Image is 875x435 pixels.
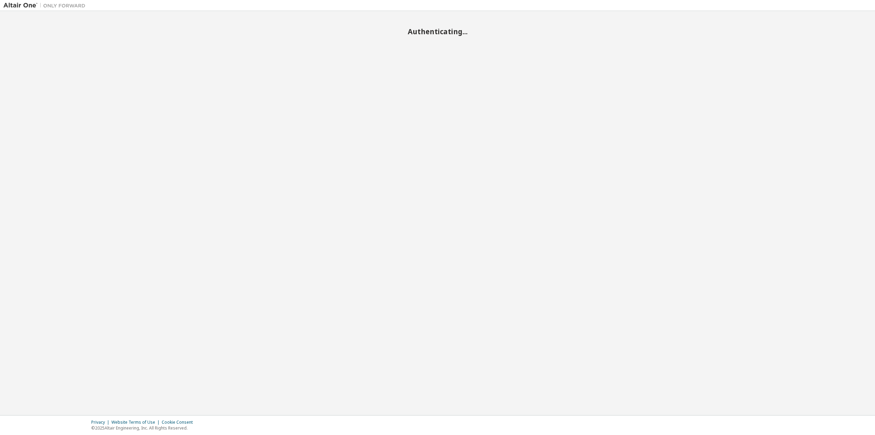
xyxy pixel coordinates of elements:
[3,27,872,36] h2: Authenticating...
[91,420,111,425] div: Privacy
[3,2,89,9] img: Altair One
[162,420,197,425] div: Cookie Consent
[111,420,162,425] div: Website Terms of Use
[91,425,197,431] p: © 2025 Altair Engineering, Inc. All Rights Reserved.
